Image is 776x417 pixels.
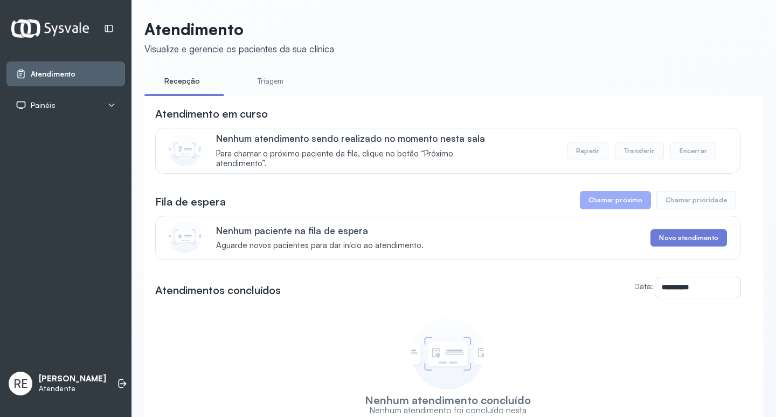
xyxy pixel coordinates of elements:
h3: Atendimento em curso [155,106,268,121]
p: [PERSON_NAME] [39,374,106,384]
a: Triagem [233,72,308,90]
button: Chamar próximo [580,191,651,209]
a: Recepção [144,72,220,90]
button: Chamar prioridade [656,191,736,209]
div: Visualize e gerencie os pacientes da sua clínica [144,43,334,54]
img: Imagem de CalloutCard [169,134,201,166]
span: Aguarde novos pacientes para dar início ao atendimento. [216,241,424,251]
span: Para chamar o próximo paciente da fila, clique no botão “Próximo atendimento”. [216,149,501,169]
a: Atendimento [16,69,116,79]
button: Encerrar [670,142,716,160]
h3: Atendimentos concluídos [155,283,281,298]
p: Atendimento [144,19,334,39]
button: Novo atendimento [650,229,726,247]
label: Data: [634,282,653,291]
span: Painéis [31,101,56,110]
img: Imagem de empty state [411,317,484,389]
button: Transferir [615,142,664,160]
p: Nenhum atendimento sendo realizado no momento nesta sala [216,133,501,144]
img: Logotipo do estabelecimento [11,19,89,37]
p: Nenhum paciente na fila de espera [216,225,424,236]
h3: Fila de espera [155,194,226,209]
span: Atendimento [31,70,75,79]
img: Imagem de CalloutCard [169,221,201,253]
button: Repetir [567,142,608,160]
h3: Nenhum atendimento concluído [365,395,531,405]
p: Atendente [39,384,106,393]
